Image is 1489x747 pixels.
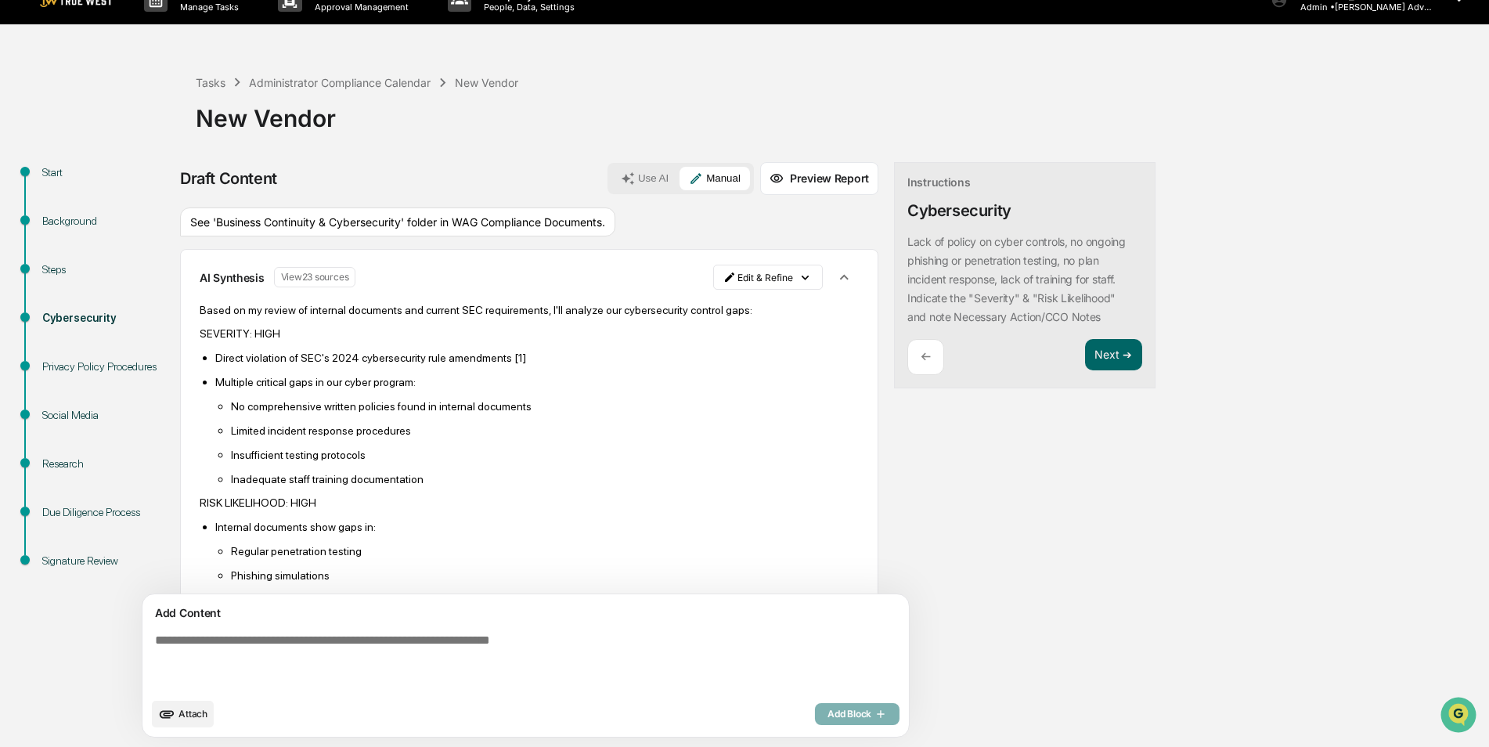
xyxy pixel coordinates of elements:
[200,304,859,316] p: Based on my review of internal documents and current SEC requirements, I'll analyze our cybersecu...
[31,227,99,243] span: Data Lookup
[16,120,44,148] img: 1746055101610-c473b297-6a78-478c-a979-82029cc54cd1
[180,207,615,237] div: See 'Business Continuity & Cybersecurity' folder in WAG Compliance Documents.
[215,521,859,533] p: Internal documents show gaps in:
[455,76,518,89] div: New Vendor
[760,162,878,195] button: Preview Report
[231,449,859,461] p: Insufficient testing protocols
[156,265,189,277] span: Pylon
[114,199,126,211] div: 🗄️
[231,545,859,558] p: Regular penetration testing
[196,76,225,89] div: Tasks
[1439,695,1481,738] iframe: Open customer support
[9,221,105,249] a: 🔎Data Lookup
[200,271,265,284] p: AI Synthesis
[215,376,859,388] p: Multiple critical gaps in our cyber program:
[611,167,678,190] button: Use AI
[266,125,285,143] button: Start new chat
[231,400,859,413] p: No comprehensive written policies found in internal documents
[42,213,171,229] div: Background
[16,229,28,241] div: 🔎
[53,120,257,135] div: Start new chat
[107,191,200,219] a: 🗄️Attestations
[196,92,1481,132] div: New Vendor
[42,359,171,375] div: Privacy Policy Procedures
[110,265,189,277] a: Powered byPylon
[471,2,582,13] p: People, Data, Settings
[152,701,214,727] button: upload document
[180,169,277,188] div: Draft Content
[907,175,971,189] div: Instructions
[31,197,101,213] span: Preclearance
[713,265,823,290] button: Edit & Refine
[302,2,416,13] p: Approval Management
[231,473,859,485] p: Inadequate staff training documentation
[152,604,900,622] div: Add Content
[249,76,431,89] div: Administrator Compliance Calendar
[16,199,28,211] div: 🖐️
[42,456,171,472] div: Research
[9,191,107,219] a: 🖐️Preclearance
[178,708,207,720] span: Attach
[231,424,859,437] p: Limited incident response procedures
[200,327,859,340] p: SEVERITY: HIGH
[53,135,198,148] div: We're available if you need us!
[907,201,1011,220] div: Cybersecurity
[907,235,1126,323] p: Lack of policy on cyber controls, no ongoing phishing or penetration testing, no plan incident re...
[1288,2,1433,13] p: Admin • [PERSON_NAME] Advisory Group
[231,569,859,582] p: Phishing simulations
[42,262,171,278] div: Steps
[42,407,171,424] div: Social Media
[42,553,171,569] div: Signature Review
[200,496,859,509] p: RISK LIKELIHOOD: HIGH
[168,2,247,13] p: Manage Tasks
[42,310,171,327] div: Cybersecurity
[42,164,171,181] div: Start
[129,197,194,213] span: Attestations
[42,504,171,521] div: Due Diligence Process
[680,167,750,190] button: Manual
[16,33,285,58] p: How can we help?
[1085,339,1142,371] button: Next ➔
[274,267,356,287] button: View23 sources
[921,349,931,364] p: ←
[215,352,859,364] p: Direct violation of SEC's 2024 cybersecurity rule amendments [1]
